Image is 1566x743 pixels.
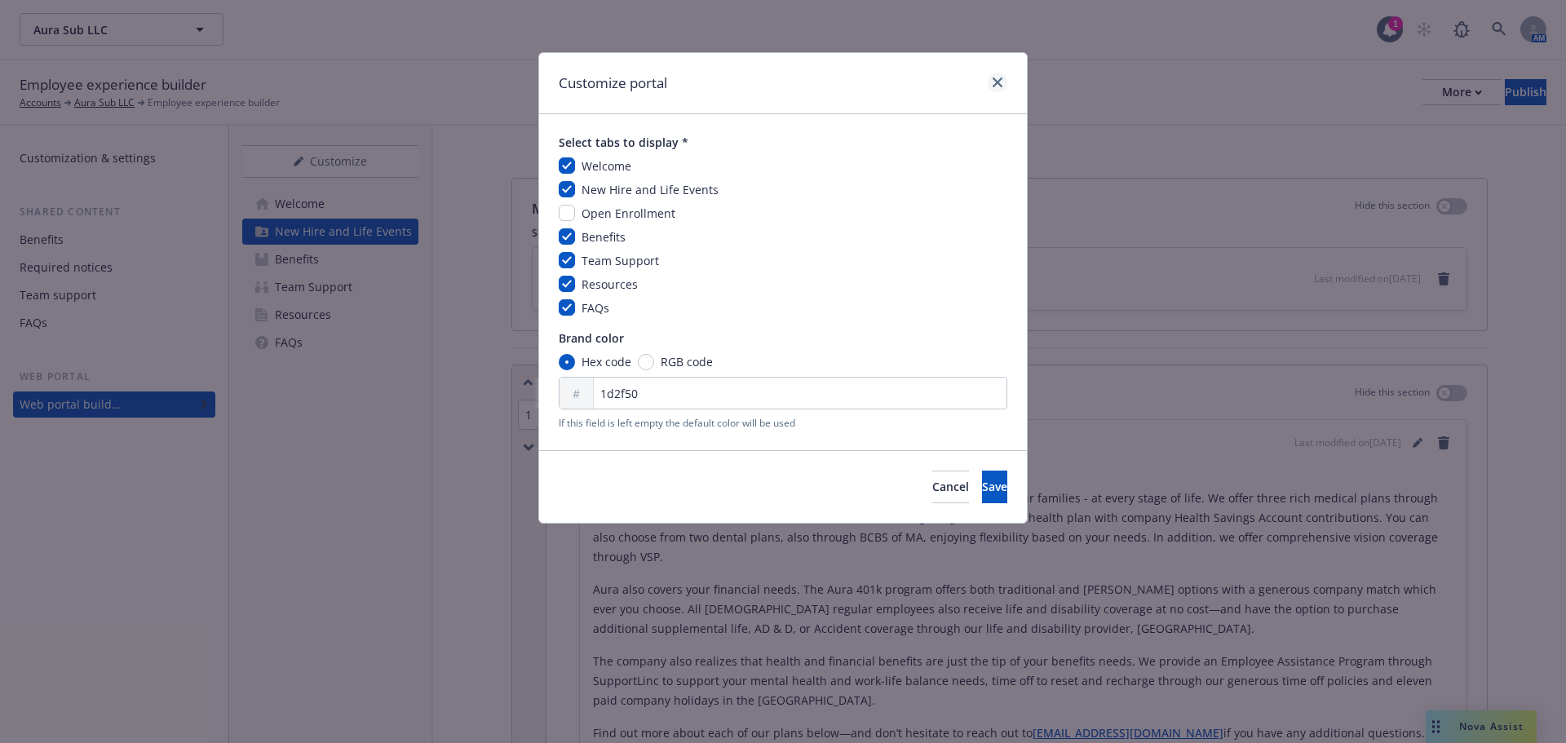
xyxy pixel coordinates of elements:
[638,354,654,370] input: RGB code
[582,276,638,292] span: Resources
[559,134,1007,151] span: Select tabs to display *
[582,158,631,174] span: Welcome
[582,206,675,221] span: Open Enrollment
[661,353,713,370] span: RGB code
[559,416,1007,431] span: If this field is left empty the default color will be used
[559,329,1007,347] span: Brand color
[559,354,575,370] input: Hex code
[582,300,609,316] span: FAQs
[988,73,1007,92] a: close
[932,479,969,494] span: Cancel
[932,471,969,503] button: Cancel
[982,471,1007,503] button: Save
[573,385,580,402] span: #
[982,479,1007,494] span: Save
[582,229,626,245] span: Benefits
[582,353,631,370] span: Hex code
[559,377,1007,409] input: FFFFFF
[559,73,667,94] h1: Customize portal
[582,182,719,197] span: New Hire and Life Events
[582,253,659,268] span: Team Support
